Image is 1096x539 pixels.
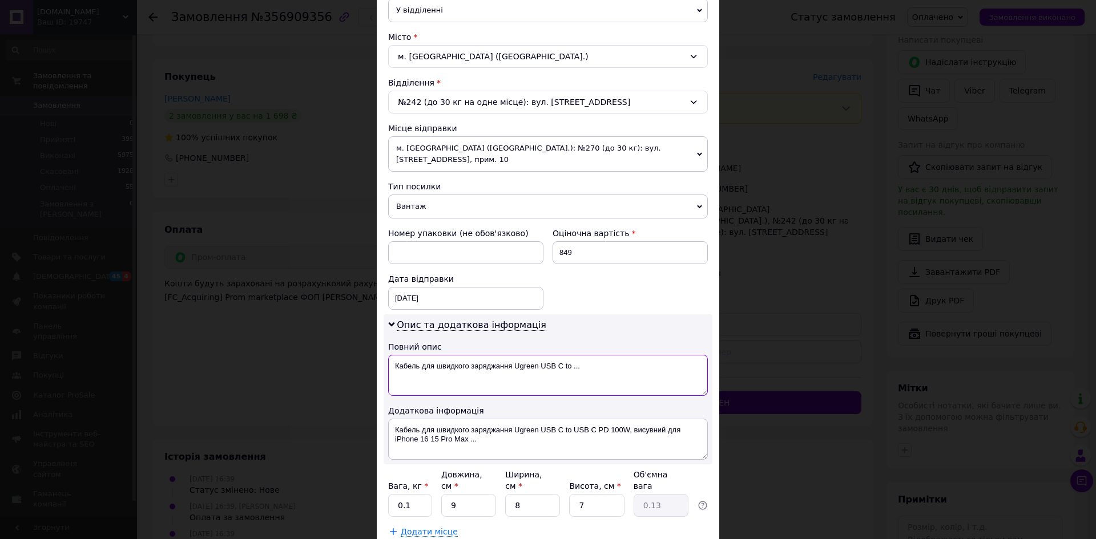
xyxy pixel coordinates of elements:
div: №242 (до 30 кг на одне місце): вул. [STREET_ADDRESS] [388,91,708,114]
div: Оціночна вартість [553,228,708,239]
span: Додати місце [401,527,458,537]
textarea: Кабель для швидкого заряджання Ugreen USB C to ... [388,355,708,396]
div: Повний опис [388,341,708,352]
span: Тип посилки [388,182,441,191]
label: Довжина, см [441,470,482,491]
span: Опис та додаткова інформація [397,319,546,331]
div: м. [GEOGRAPHIC_DATA] ([GEOGRAPHIC_DATA].) [388,45,708,68]
label: Висота, см [569,481,620,491]
span: Вантаж [388,194,708,218]
div: Додаткова інформація [388,405,708,416]
label: Ширина, см [505,470,542,491]
div: Відділення [388,77,708,88]
div: Місто [388,31,708,43]
label: Вага, кг [388,481,428,491]
span: Місце відправки [388,124,457,133]
div: Дата відправки [388,273,543,285]
textarea: Кабель для швидкого заряджання Ugreen USB C to USB C PD 100W, висувний для iPhone 16 15 Pro Max ... [388,419,708,460]
div: Номер упаковки (не обов'язково) [388,228,543,239]
div: Об'ємна вага [634,469,688,492]
span: м. [GEOGRAPHIC_DATA] ([GEOGRAPHIC_DATA].): №270 (до 30 кг): вул. [STREET_ADDRESS], прим. 10 [388,136,708,172]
